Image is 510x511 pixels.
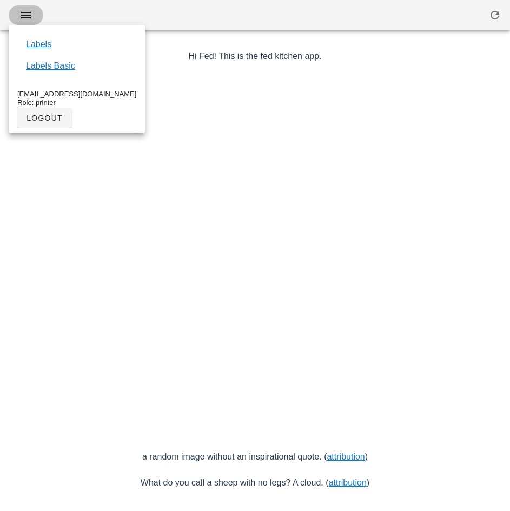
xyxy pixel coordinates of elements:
a: Labels Basic [26,60,75,73]
div: Role: printer [17,99,136,107]
p: a random image without an inspirational quote. ( ) What do you call a sheep with no legs? A cloud... [6,450,504,489]
div: [EMAIL_ADDRESS][DOMAIN_NAME] [17,90,136,99]
span: logout [26,114,63,122]
button: logout [17,108,71,128]
a: attribution [327,452,365,461]
a: Labels [26,38,51,51]
a: attribution [329,478,367,487]
p: Hi Fed! This is the fed kitchen app. [6,50,504,63]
